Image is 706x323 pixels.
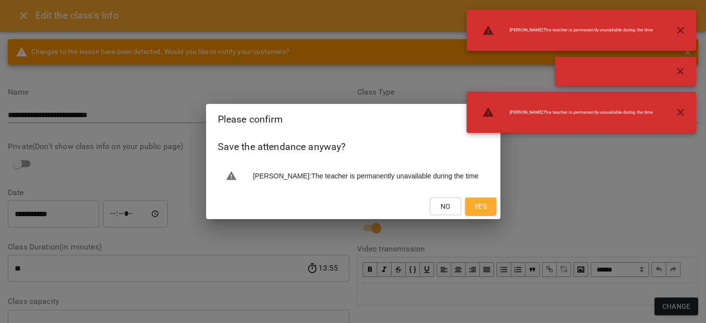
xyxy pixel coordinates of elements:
h6: Save the attendance anyway? [218,139,489,154]
button: Yes [465,198,497,215]
span: Yes [474,200,487,212]
h2: Please confirm [218,112,489,127]
li: [PERSON_NAME] : The teacher is permanently unavailable during the time [218,166,489,186]
span: No [441,200,450,212]
li: [PERSON_NAME] : The teacher is permanently unavailable during the time [474,102,661,122]
li: [PERSON_NAME] : The teacher is permanently unavailable during the time [474,21,661,40]
button: No [430,198,461,215]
